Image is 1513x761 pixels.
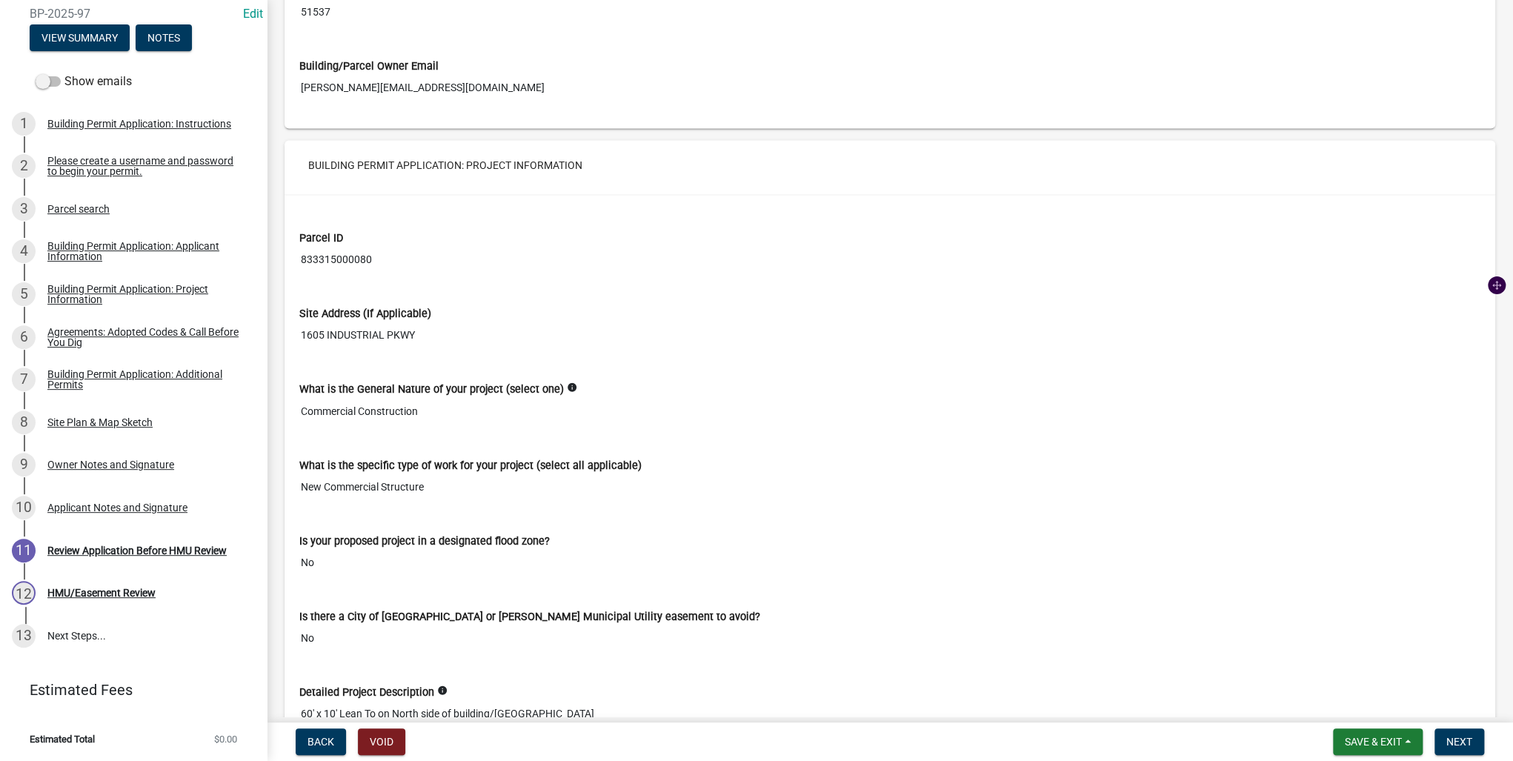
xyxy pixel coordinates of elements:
button: View Summary [30,24,130,51]
i: info [437,685,448,695]
span: $0.00 [214,734,237,744]
div: 10 [12,496,36,519]
label: Site Address (If Applicable) [299,309,431,319]
div: 7 [12,368,36,391]
div: 9 [12,453,36,476]
span: Estimated Total [30,734,95,744]
button: Void [358,728,405,755]
div: Building Permit Application: Additional Permits [47,369,243,390]
div: Building Permit Application: Applicant Information [47,241,243,262]
button: Notes [136,24,192,51]
div: Building Permit Application: Instructions [47,119,231,129]
label: What is the specific type of work for your project (select all applicable) [299,460,642,471]
div: 6 [12,325,36,349]
div: Building Permit Application: Project Information [47,284,243,305]
div: 13 [12,624,36,648]
button: Building Permit Application: Project Information [296,152,594,179]
label: Is there a City of [GEOGRAPHIC_DATA] or [PERSON_NAME] Municipal Utility easement to avoid? [299,611,760,622]
button: Back [296,728,346,755]
div: 12 [12,581,36,605]
div: 5 [12,282,36,306]
div: Review Application Before HMU Review [47,545,227,556]
wm-modal-confirm: Notes [136,33,192,44]
a: Estimated Fees [12,675,243,705]
wm-modal-confirm: Summary [30,33,130,44]
i: info [567,382,577,393]
div: 8 [12,411,36,434]
div: 11 [12,539,36,562]
a: Edit [243,7,263,21]
label: Show emails [36,73,132,90]
label: Detailed Project Description [299,687,434,697]
div: 4 [12,239,36,263]
div: Agreements: Adopted Codes & Call Before You Dig [47,327,243,348]
wm-modal-confirm: Edit Application Number [243,7,263,21]
div: 3 [12,197,36,221]
div: Parcel search [47,204,110,214]
label: Is your proposed project in a designated flood zone? [299,536,550,546]
div: HMU/Easement Review [47,588,156,598]
span: BP-2025-97 [30,7,237,21]
div: 2 [12,154,36,178]
span: Back [307,736,334,748]
label: Parcel ID [299,233,343,244]
div: Applicant Notes and Signature [47,502,187,513]
div: 1 [12,112,36,136]
div: Site Plan & Map Sketch [47,417,153,428]
label: What is the General Nature of your project (select one) [299,385,564,395]
div: Owner Notes and Signature [47,459,174,470]
div: Please create a username and password to begin your permit. [47,156,243,176]
label: Building/Parcel Owner Email [299,62,439,72]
